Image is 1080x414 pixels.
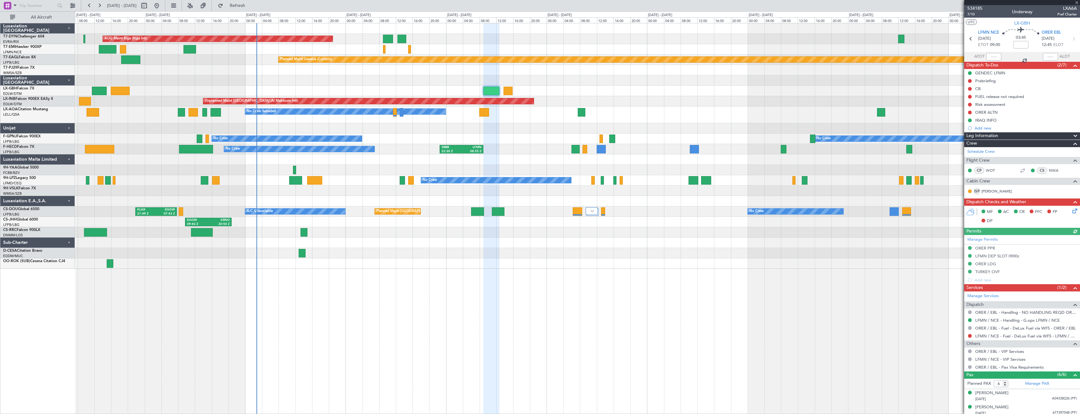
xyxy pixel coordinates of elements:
[1035,209,1042,215] span: FFC
[865,17,881,23] div: 04:00
[278,17,295,23] div: 08:00
[3,191,22,196] a: WMSA/SZB
[967,12,982,17] span: 7/10
[975,94,1024,99] div: FUEL release not required
[3,107,48,111] a: LX-AOACitation Mustang
[1016,35,1026,41] span: 03:45
[161,17,178,23] div: 04:00
[1057,12,1077,17] span: Pref Charter
[3,139,20,144] a: LFPB/LBG
[3,228,40,232] a: CS-RRCFalcon 900LX
[975,118,997,123] div: IRAQ INFO
[205,96,298,106] div: Unplanned Maint [GEOGRAPHIC_DATA] (Al Maktoum Intl)
[16,15,66,20] span: All Aircraft
[396,17,413,23] div: 12:00
[329,17,346,23] div: 20:00
[967,149,995,155] a: Schedule Crew
[423,175,437,185] div: No Crew
[513,17,530,23] div: 16:00
[376,207,475,216] div: Planned Maint [GEOGRAPHIC_DATA] ([GEOGRAPHIC_DATA])
[987,218,993,224] span: DP
[764,17,781,23] div: 04:00
[228,17,245,23] div: 20:00
[442,149,462,154] div: 22:30 Z
[966,340,980,348] span: Others
[107,3,137,9] span: [DATE] - [DATE]
[882,17,898,23] div: 08:00
[215,1,253,11] button: Refresh
[748,17,764,23] div: 00:00
[3,150,20,154] a: LFPB/LBG
[597,17,614,23] div: 12:00
[3,176,16,180] span: 9H-LPZ
[3,50,22,55] a: LFMN/NCE
[3,112,20,117] a: LELL/QSA
[3,87,17,90] span: LX-GBH
[975,318,1060,323] a: LFMN / NCE - Handling - G.ops LFMN / NCE
[226,144,240,154] div: No Crew
[137,212,156,216] div: 21:49 Z
[3,91,22,96] a: EDLW/DTM
[195,17,211,23] div: 12:00
[111,17,128,23] div: 16:00
[547,17,563,23] div: 00:00
[3,228,17,232] span: CS-RRC
[975,390,1009,396] div: [PERSON_NAME]
[213,134,228,143] div: No Crew
[967,381,991,387] label: Planned PAX
[3,87,34,90] a: LX-GBHFalcon 7X
[280,55,332,64] div: Planned Maint Geneva (Cointrin)
[697,17,714,23] div: 12:00
[187,218,208,222] div: EGGW
[145,17,161,23] div: 00:00
[849,13,873,18] div: [DATE] - [DATE]
[781,17,798,23] div: 08:00
[975,70,1005,76] div: GENDEC LFMN
[3,212,20,217] a: LFPB/LBG
[975,310,1077,315] a: ORER / EBL - Handling - NO HANDLING REQD ORER/EBL
[480,17,496,23] div: 08:00
[1057,62,1066,68] span: (2/7)
[1042,36,1055,42] span: [DATE]
[187,222,208,227] div: 09:43 Z
[898,17,915,23] div: 12:00
[3,207,18,211] span: CS-DOU
[3,102,22,106] a: EDLW/DTM
[1057,371,1066,378] span: (6/6)
[614,17,630,23] div: 16:00
[3,135,41,138] a: F-GPNJFalcon 900EX
[3,55,19,59] span: T7-EAGL
[3,218,38,221] a: CS-JHHGlobal 6000
[104,34,147,43] div: AOG Maint Riga (Riga Intl)
[967,293,999,299] a: Manage Services
[966,178,990,185] span: Cabin Crew
[986,168,1000,173] a: WOT
[208,218,230,222] div: KRNO
[346,17,362,23] div: 00:00
[3,259,65,263] a: OO-ROK (SUB)Cessna Citation CJ4
[816,134,831,143] div: No Crew
[3,135,17,138] span: F-GPNJ
[3,166,39,170] a: 9H-YAAGlobal 5000
[137,208,156,212] div: KLAX
[563,17,580,23] div: 04:00
[3,187,19,190] span: 9H-VSLK
[246,13,270,18] div: [DATE] - [DATE]
[262,17,278,23] div: 04:00
[156,208,175,212] div: EGGW
[966,19,977,25] button: UTC
[966,140,977,147] span: Crew
[3,45,42,49] a: T7-EMIHawker 900XP
[3,97,15,101] span: LX-INB
[463,17,480,23] div: 04:00
[7,12,68,22] button: All Aircraft
[295,17,312,23] div: 12:00
[975,86,981,91] div: CB
[1003,209,1009,215] span: AC
[815,17,831,23] div: 16:00
[798,17,814,23] div: 12:00
[949,13,974,18] div: [DATE] - [DATE]
[3,170,20,175] a: FCBB/BZV
[76,13,100,18] div: [DATE] - [DATE]
[3,259,30,263] span: OO-ROK (SUB)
